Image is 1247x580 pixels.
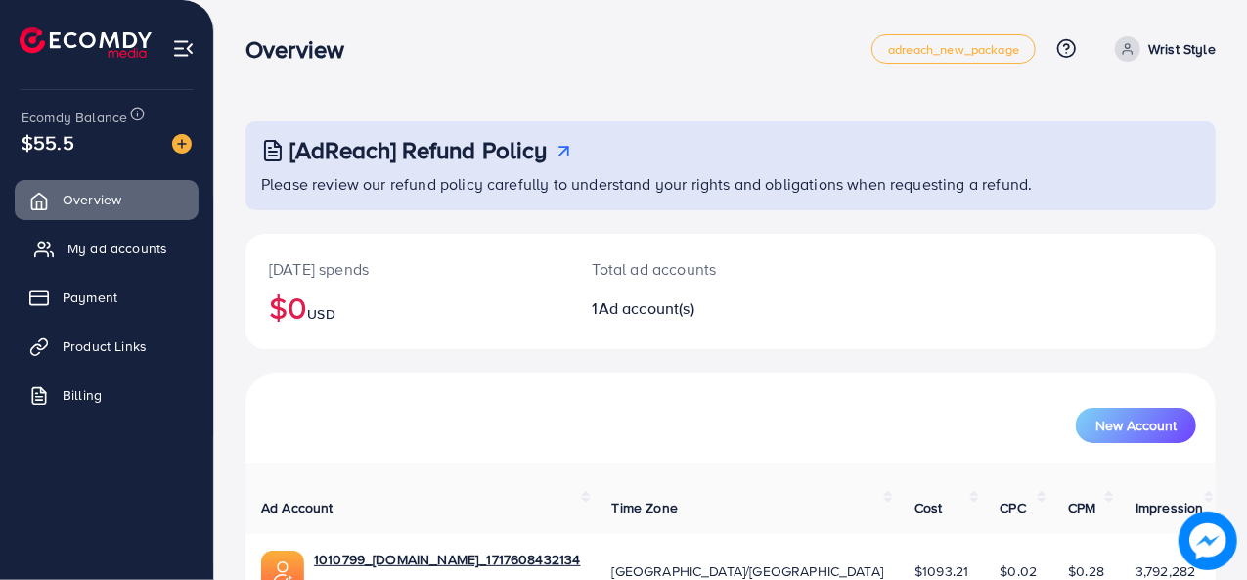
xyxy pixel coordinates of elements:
[15,376,199,415] a: Billing
[63,336,147,356] span: Product Links
[599,297,694,319] span: Ad account(s)
[261,172,1204,196] p: Please review our refund policy carefully to understand your rights and obligations when requesti...
[612,498,678,517] span: Time Zone
[593,257,788,281] p: Total ad accounts
[269,257,546,281] p: [DATE] spends
[871,34,1036,64] a: adreach_new_package
[172,134,192,154] img: image
[593,299,788,318] h2: 1
[1107,36,1216,62] a: Wrist Style
[22,108,127,127] span: Ecomdy Balance
[1076,408,1196,443] button: New Account
[15,229,199,268] a: My ad accounts
[1136,498,1204,517] span: Impression
[63,385,102,405] span: Billing
[307,304,334,324] span: USD
[1001,498,1026,517] span: CPC
[20,27,152,58] img: logo
[15,180,199,219] a: Overview
[1068,498,1095,517] span: CPM
[1148,37,1216,61] p: Wrist Style
[289,136,548,164] h3: [AdReach] Refund Policy
[1095,419,1177,432] span: New Account
[269,289,546,326] h2: $0
[888,43,1019,56] span: adreach_new_package
[67,239,167,258] span: My ad accounts
[245,35,360,64] h3: Overview
[914,498,943,517] span: Cost
[15,278,199,317] a: Payment
[22,128,74,156] span: $55.5
[261,498,334,517] span: Ad Account
[1179,512,1237,570] img: image
[15,327,199,366] a: Product Links
[172,37,195,60] img: menu
[314,550,581,569] a: 1010799_[DOMAIN_NAME]_1717608432134
[63,190,121,209] span: Overview
[63,288,117,307] span: Payment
